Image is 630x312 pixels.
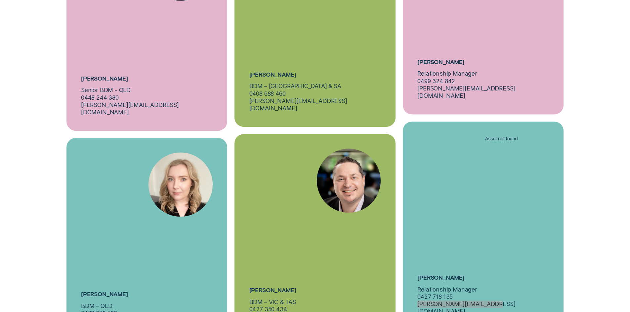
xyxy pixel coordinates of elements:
[249,90,286,97] p: 0408 688 460
[417,58,464,66] h5: [PERSON_NAME]
[81,101,213,116] p: [PERSON_NAME][EMAIL_ADDRESS][DOMAIN_NAME]
[81,75,128,82] h5: [PERSON_NAME]
[417,286,477,293] p: Relationship Manager
[81,302,112,310] p: BDM – QLD
[249,83,341,90] p: BDM – [GEOGRAPHIC_DATA] & SA
[249,286,296,294] h5: [PERSON_NAME]
[417,293,453,300] p: 0427 718 135
[81,87,131,94] p: Senior BDM - QLD
[249,298,296,306] p: BDM – VIC & TAS
[249,97,381,112] p: [PERSON_NAME][EMAIL_ADDRESS][DOMAIN_NAME]
[417,70,477,78] p: Relationship Manager
[81,94,119,101] p: 0448 244 380
[417,78,455,85] p: 0499 324 842
[485,136,549,200] div: Asset not found
[81,290,128,298] h5: [PERSON_NAME]
[417,274,464,281] h5: [PERSON_NAME]
[417,85,549,99] p: [PERSON_NAME][EMAIL_ADDRESS][DOMAIN_NAME]
[249,71,296,78] h5: [PERSON_NAME]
